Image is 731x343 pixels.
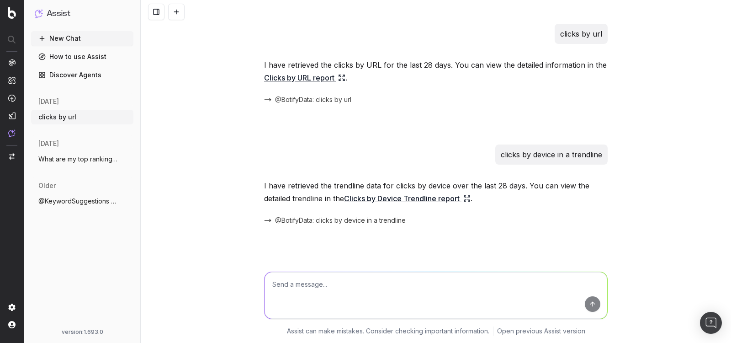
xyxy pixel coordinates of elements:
img: Studio [8,112,16,119]
img: Setting [8,304,16,311]
a: How to use Assist [31,49,133,64]
img: Assist [8,129,16,137]
h1: Assist [47,7,70,20]
a: Clicks by URL report [264,71,345,84]
img: Switch project [9,153,15,160]
img: Intelligence [8,76,16,84]
button: @BotifyData: clicks by device in a trendline [264,216,417,225]
img: My account [8,321,16,328]
span: @BotifyData: clicks by url [275,95,351,104]
span: @BotifyData: clicks by device in a trendline [275,216,406,225]
button: @BotifyData: clicks by url [264,95,362,104]
img: Analytics [8,59,16,66]
p: I have retrieved the trendline data for clicks by device over the last 28 days. You can view the ... [264,179,608,205]
span: [DATE] [38,139,59,148]
span: older [38,181,56,190]
span: @KeywordSuggestions could you suggest so [38,197,119,206]
img: Activation [8,94,16,102]
div: version: 1.693.0 [35,328,130,336]
a: Clicks by Device Trendline report [344,192,471,205]
button: clicks by url [31,110,133,124]
span: What are my top ranking pages? [38,155,119,164]
p: I have retrieved the clicks by URL for the last 28 days. You can view the detailed information in... [264,59,608,84]
a: Discover Agents [31,68,133,82]
button: Assist [35,7,130,20]
button: New Chat [31,31,133,46]
p: clicks by url [560,27,602,40]
span: [DATE] [38,97,59,106]
img: Assist [35,9,43,18]
button: @KeywordSuggestions could you suggest so [31,194,133,209]
button: What are my top ranking pages? [31,152,133,166]
span: clicks by url [38,113,76,122]
a: Open previous Assist version [497,327,585,336]
img: Botify logo [8,7,16,19]
p: clicks by device in a trendline [501,148,602,161]
div: Open Intercom Messenger [700,312,722,334]
p: Assist can make mistakes. Consider checking important information. [287,327,489,336]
